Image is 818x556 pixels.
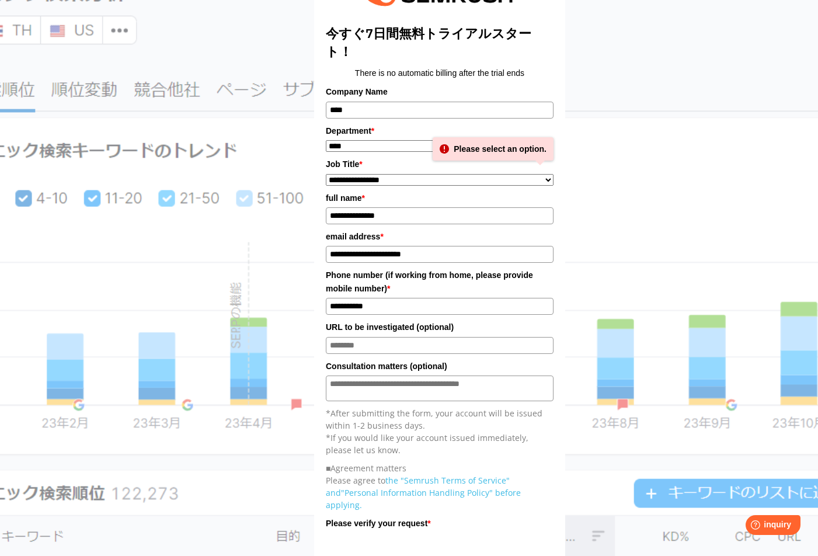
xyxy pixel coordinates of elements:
[326,232,380,241] font: email address
[326,432,528,456] font: *If you would like your account issued immediately, please let us know.
[326,408,542,431] font: *After submitting the form, your account will be issued within 1-2 business days.
[326,487,521,510] a: "Personal Information Handling Policy" before applying.
[326,519,427,528] font: Please verify your request
[326,126,371,135] font: Department
[326,362,447,371] font: Consultation matters (optional)
[355,68,524,78] font: There is no automatic billing after the trial ends
[326,193,361,203] font: full name
[454,144,547,154] font: Please select an option.
[326,25,554,61] title: 今すぐ7日間無料トライアルスタート！
[326,475,510,498] a: the "Semrush Terms of Service" and
[326,322,454,332] font: URL to be investigated (optional)
[326,270,533,293] font: Phone number (if working from home, please provide mobile number)
[326,463,406,474] font: ■Agreement matters
[714,510,805,543] iframe: Help widget launcher
[326,87,388,96] font: Company Name
[326,475,385,486] font: Please agree to
[326,159,359,169] font: Job Title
